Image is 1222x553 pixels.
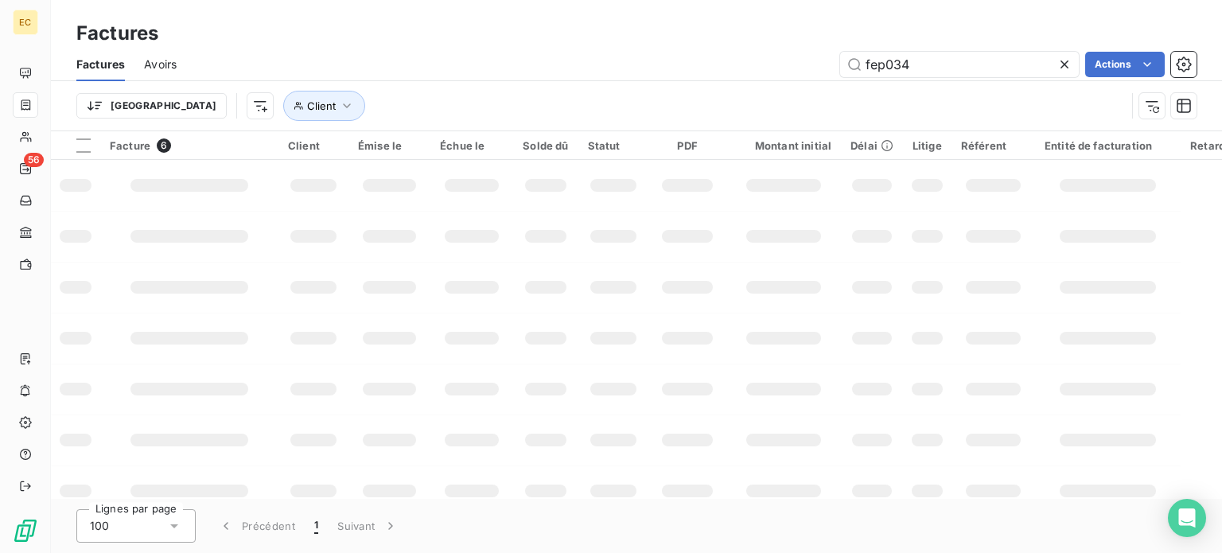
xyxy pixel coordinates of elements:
[440,139,504,152] div: Échue le
[307,99,336,112] span: Client
[736,139,831,152] div: Montant initial
[157,138,171,153] span: 6
[76,56,125,72] span: Factures
[13,10,38,35] div: EC
[358,139,421,152] div: Émise le
[1045,139,1171,152] div: Entité de facturation
[523,139,568,152] div: Solde dû
[588,139,640,152] div: Statut
[314,518,318,534] span: 1
[110,139,150,152] span: Facture
[24,153,44,167] span: 56
[961,139,1025,152] div: Référent
[208,509,305,543] button: Précédent
[913,139,942,152] div: Litige
[1085,52,1165,77] button: Actions
[90,518,109,534] span: 100
[850,139,893,152] div: Délai
[13,518,38,543] img: Logo LeanPay
[328,509,408,543] button: Suivant
[305,509,328,543] button: 1
[840,52,1079,77] input: Rechercher
[288,139,339,152] div: Client
[76,93,227,119] button: [GEOGRAPHIC_DATA]
[144,56,177,72] span: Avoirs
[658,139,716,152] div: PDF
[283,91,365,121] button: Client
[1168,499,1206,537] div: Open Intercom Messenger
[76,19,158,48] h3: Factures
